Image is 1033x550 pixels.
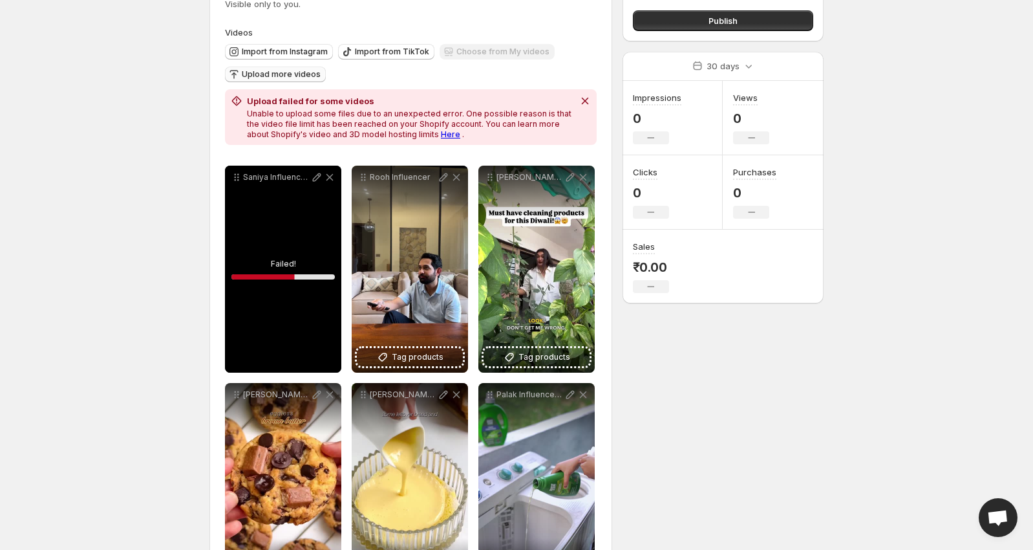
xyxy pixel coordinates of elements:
span: Publish [708,14,738,27]
p: ₹0.00 [633,259,669,275]
h3: Purchases [733,166,776,179]
p: 0 [733,111,769,126]
span: Upload more videos [242,69,321,80]
span: Import from TikTok [355,47,429,57]
h3: Clicks [633,166,657,179]
button: Tag products [484,348,590,366]
span: Import from Instagram [242,47,328,57]
p: Unable to upload some files due to an unexpected error. One possible reason is that the video fil... [247,109,573,140]
div: [PERSON_NAME] Influencer NewTag products [478,166,595,373]
h3: Views [733,91,758,104]
button: Import from TikTok [338,44,434,60]
a: Here [441,129,460,139]
p: Rooh Influencer [370,172,437,182]
div: Rooh InfluencerTag products [352,166,468,373]
span: Videos [225,27,253,38]
p: 30 days [707,60,740,72]
div: Open chat [979,498,1017,537]
button: Upload more videos [225,67,326,82]
div: Saniya Influencer All Surface BambooFailed!60.92970459448174% [225,166,341,373]
button: Import from Instagram [225,44,333,60]
p: 0 [633,185,669,201]
span: Tag products [518,351,570,364]
span: Tag products [392,351,443,364]
p: [PERSON_NAME] Influencer New [496,172,564,182]
p: Saniya Influencer All Surface Bamboo [243,172,310,182]
p: [PERSON_NAME] Influencer Bamboo Towel [370,390,437,400]
p: 0 [733,185,776,201]
h3: Impressions [633,91,681,104]
p: Palak Influencer Laundry Detergent Fabric Conditioner [496,390,564,400]
button: Publish [633,10,813,31]
p: 0 [633,111,681,126]
button: Tag products [357,348,463,366]
h3: Sales [633,240,655,253]
h2: Upload failed for some videos [247,94,573,107]
p: [PERSON_NAME] Influencer Dishwashing Liquid [243,390,310,400]
button: Dismiss notification [576,92,594,110]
